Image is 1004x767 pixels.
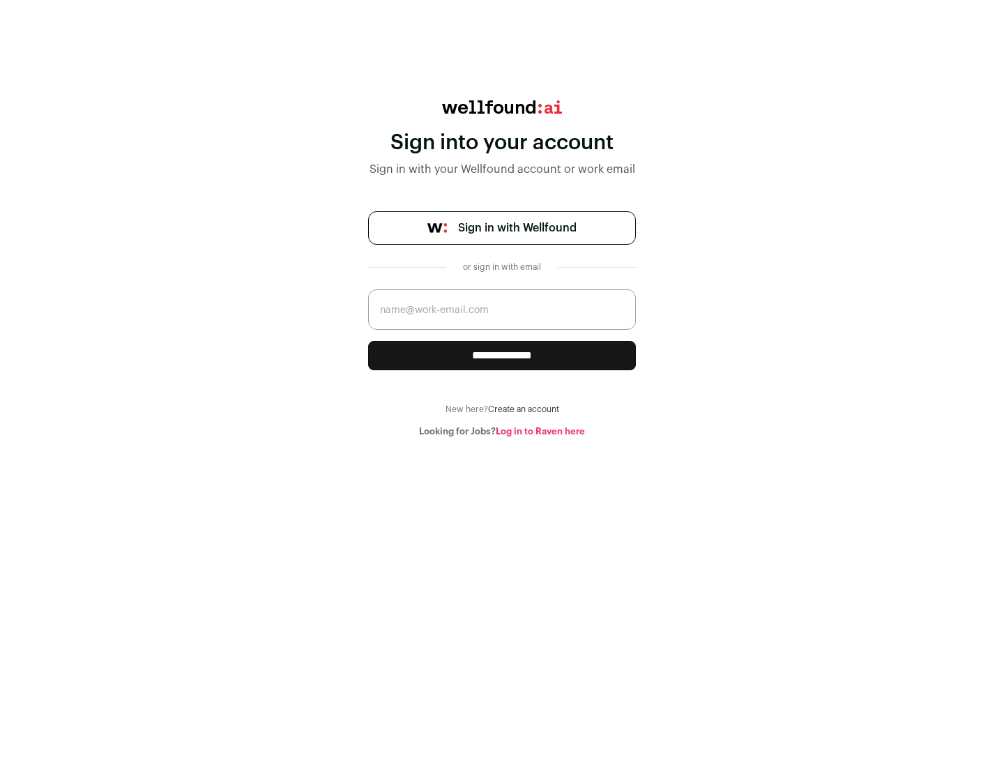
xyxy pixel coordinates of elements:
[427,223,447,233] img: wellfound-symbol-flush-black-fb3c872781a75f747ccb3a119075da62bfe97bd399995f84a933054e44a575c4.png
[368,130,636,155] div: Sign into your account
[368,161,636,178] div: Sign in with your Wellfound account or work email
[488,405,559,413] a: Create an account
[368,211,636,245] a: Sign in with Wellfound
[457,261,547,273] div: or sign in with email
[368,426,636,437] div: Looking for Jobs?
[458,220,577,236] span: Sign in with Wellfound
[496,427,585,436] a: Log in to Raven here
[368,404,636,415] div: New here?
[368,289,636,330] input: name@work-email.com
[442,100,562,114] img: wellfound:ai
